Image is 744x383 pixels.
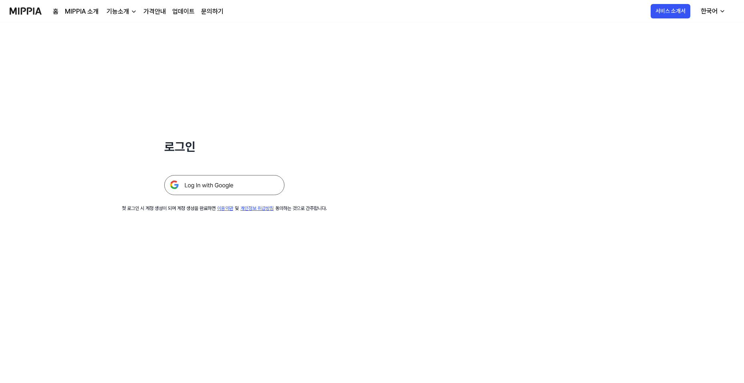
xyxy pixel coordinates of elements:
a: 업데이트 [172,7,195,16]
button: 한국어 [694,3,730,19]
a: MIPPIA 소개 [65,7,99,16]
div: 첫 로그인 시 계정 생성이 되며 계정 생성을 완료하면 및 동의하는 것으로 간주합니다. [122,205,327,212]
div: 한국어 [699,6,719,16]
a: 문의하기 [201,7,224,16]
a: 가격안내 [143,7,166,16]
a: 이용약관 [217,206,233,211]
h1: 로그인 [164,138,284,156]
a: 홈 [53,7,58,16]
button: 서비스 소개서 [651,4,690,18]
a: 개인정보 취급방침 [240,206,274,211]
div: 기능소개 [105,7,131,16]
img: down [131,8,137,15]
img: 구글 로그인 버튼 [164,175,284,195]
button: 기능소개 [105,7,137,16]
